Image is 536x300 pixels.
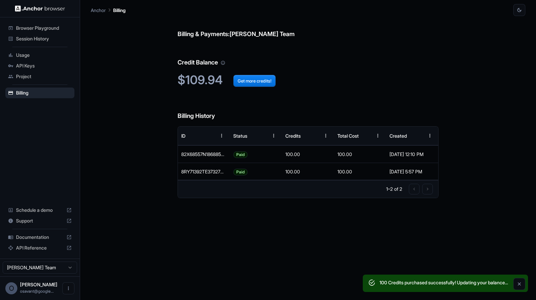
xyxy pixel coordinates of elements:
[16,25,72,31] span: Browser Playground
[91,6,125,14] nav: breadcrumb
[372,130,384,142] button: Menu
[20,282,57,287] span: Omkar Savant
[424,130,436,142] button: Menu
[16,35,72,42] span: Session History
[178,98,438,121] h6: Billing History
[412,130,424,142] button: Sort
[282,145,334,163] div: 100.00
[16,217,64,224] span: Support
[386,186,402,192] p: 1–2 of 2
[20,289,54,294] span: osavant@google.com
[5,243,74,253] div: API Reference
[5,50,74,60] div: Usage
[389,146,435,163] div: [DATE] 12:10 PM
[234,163,247,180] span: Paid
[320,130,332,142] button: Menu
[16,234,64,241] span: Documentation
[234,146,247,163] span: Paid
[113,7,125,14] p: Billing
[233,133,247,139] div: Status
[334,145,386,163] div: 100.00
[5,88,74,98] div: Billing
[62,282,74,294] button: Open menu
[16,245,64,251] span: API Reference
[5,23,74,33] div: Browser Playground
[16,207,64,213] span: Schedule a demo
[181,133,186,139] div: ID
[178,163,230,180] div: 8RY71392TE373270C
[5,60,74,71] div: API Keys
[178,16,438,39] h6: Billing & Payments: [PERSON_NAME] Team
[389,163,435,180] div: [DATE] 5:57 PM
[256,130,268,142] button: Sort
[91,7,106,14] p: Anchor
[233,75,276,87] button: Get more credits!
[360,130,372,142] button: Sort
[5,282,17,294] div: O
[389,133,407,139] div: Created
[5,71,74,82] div: Project
[285,133,301,139] div: Credits
[16,73,72,80] span: Project
[178,73,438,87] h2: $109.94
[16,62,72,69] span: API Keys
[268,130,280,142] button: Menu
[15,5,65,12] img: Anchor Logo
[308,130,320,142] button: Sort
[334,163,386,180] div: 100.00
[5,232,74,243] div: Documentation
[178,145,230,163] div: 82X68557N1868853G
[513,278,525,290] button: Close
[221,60,225,65] svg: Your credit balance will be consumed as you use the API. Visit the usage page to view a breakdown...
[5,215,74,226] div: Support
[5,33,74,44] div: Session History
[204,130,216,142] button: Sort
[178,44,438,67] h6: Credit Balance
[16,52,72,58] span: Usage
[216,130,228,142] button: Menu
[379,277,508,290] div: 100 Credits purchased successfully! Updating your balance...
[282,163,334,180] div: 100.00
[337,133,359,139] div: Total Cost
[5,205,74,215] div: Schedule a demo
[16,90,72,96] span: Billing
